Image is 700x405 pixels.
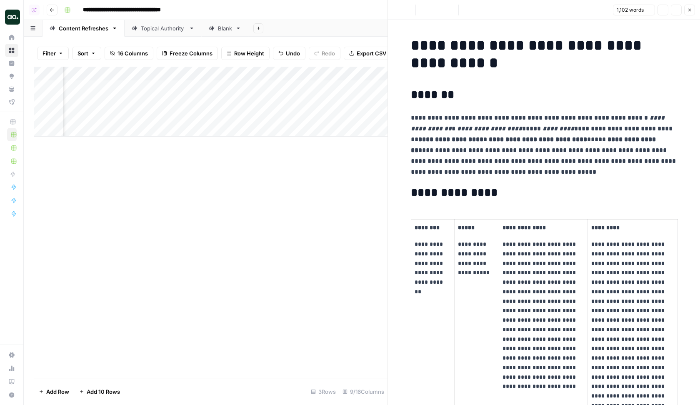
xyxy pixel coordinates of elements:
[221,47,270,60] button: Row Height
[5,57,18,70] a: Insights
[617,6,644,14] span: 1,102 words
[141,24,185,32] div: Topical Authority
[273,47,305,60] button: Undo
[5,82,18,96] a: Your Data
[46,387,69,396] span: Add Row
[117,49,148,57] span: 16 Columns
[5,10,20,25] img: Nick's Workspace Logo
[322,49,335,57] span: Redo
[5,95,18,109] a: Flightpath
[5,31,18,44] a: Home
[234,49,264,57] span: Row Height
[5,70,18,83] a: Opportunities
[613,5,655,15] button: 1,102 words
[286,49,300,57] span: Undo
[339,385,387,398] div: 9/16 Columns
[74,385,125,398] button: Add 10 Rows
[202,20,248,37] a: Blank
[5,362,18,375] a: Usage
[5,388,18,402] button: Help + Support
[5,348,18,362] a: Settings
[87,387,120,396] span: Add 10 Rows
[157,47,218,60] button: Freeze Columns
[37,47,69,60] button: Filter
[309,47,340,60] button: Redo
[34,385,74,398] button: Add Row
[344,47,392,60] button: Export CSV
[5,44,18,57] a: Browse
[170,49,212,57] span: Freeze Columns
[42,20,125,37] a: Content Refreshes
[105,47,153,60] button: 16 Columns
[72,47,101,60] button: Sort
[307,385,339,398] div: 3 Rows
[218,24,232,32] div: Blank
[59,24,108,32] div: Content Refreshes
[357,49,386,57] span: Export CSV
[125,20,202,37] a: Topical Authority
[5,375,18,388] a: Learning Hub
[77,49,88,57] span: Sort
[42,49,56,57] span: Filter
[5,7,18,27] button: Workspace: Nick's Workspace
